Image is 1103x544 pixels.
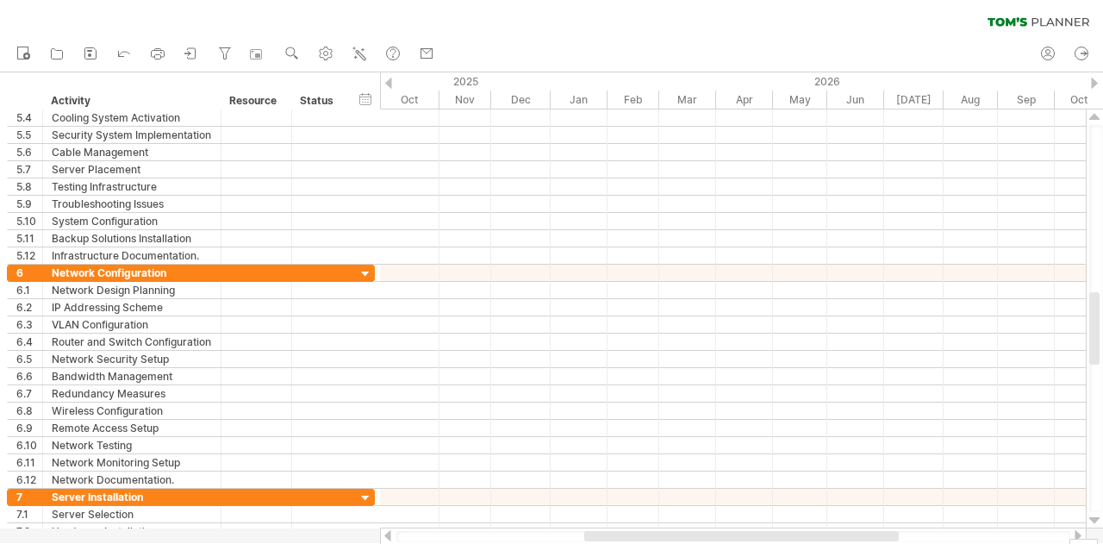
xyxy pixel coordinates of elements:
[16,472,42,488] div: 6.12
[1069,539,1098,544] div: Show Legend
[16,334,42,350] div: 6.4
[16,247,42,264] div: 5.12
[16,523,42,540] div: 7.2
[944,91,998,109] div: August 2026
[16,385,42,402] div: 6.7
[16,351,42,367] div: 6.5
[16,127,42,143] div: 5.5
[716,91,773,109] div: April 2026
[16,368,42,385] div: 6.6
[52,403,212,419] div: Wireless Configuration
[439,91,491,109] div: November 2025
[52,109,212,126] div: Cooling System Activation
[52,247,212,264] div: Infrastructure Documentation.
[16,144,42,160] div: 5.6
[16,161,42,178] div: 5.7
[16,213,42,229] div: 5.10
[16,316,42,333] div: 6.3
[16,178,42,195] div: 5.8
[16,489,42,505] div: 7
[551,91,608,109] div: January 2026
[52,196,212,212] div: Troubleshooting Issues
[998,91,1055,109] div: September 2026
[52,127,212,143] div: Security System Implementation
[52,472,212,488] div: Network Documentation.
[52,420,212,436] div: Remote Access Setup
[16,230,42,247] div: 5.11
[52,454,212,471] div: Network Monitoring Setup
[16,109,42,126] div: 5.4
[16,437,42,453] div: 6.10
[52,334,212,350] div: Router and Switch Configuration
[773,91,827,109] div: May 2026
[52,161,212,178] div: Server Placement
[16,454,42,471] div: 6.11
[16,196,42,212] div: 5.9
[52,385,212,402] div: Redundancy Measures
[16,420,42,436] div: 6.9
[52,178,212,195] div: Testing Infrastructure
[52,265,212,281] div: Network Configuration
[52,282,212,298] div: Network Design Planning
[52,144,212,160] div: Cable Management
[16,403,42,419] div: 6.8
[52,299,212,316] div: IP Addressing Scheme
[52,351,212,367] div: Network Security Setup
[491,91,551,109] div: December 2025
[52,368,212,385] div: Bandwidth Management
[884,91,944,109] div: July 2026
[16,506,42,522] div: 7.1
[659,91,716,109] div: March 2026
[52,437,212,453] div: Network Testing
[52,230,212,247] div: Backup Solutions Installation
[300,92,338,109] div: Status
[16,299,42,316] div: 6.2
[229,92,282,109] div: Resource
[380,91,439,109] div: October 2025
[52,489,212,505] div: Server Installation
[16,265,42,281] div: 6
[52,316,212,333] div: VLAN Configuration
[608,91,659,109] div: February 2026
[52,506,212,522] div: Server Selection
[52,523,212,540] div: Hardware Installation
[52,213,212,229] div: System Configuration
[51,92,211,109] div: Activity
[16,282,42,298] div: 6.1
[827,91,884,109] div: June 2026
